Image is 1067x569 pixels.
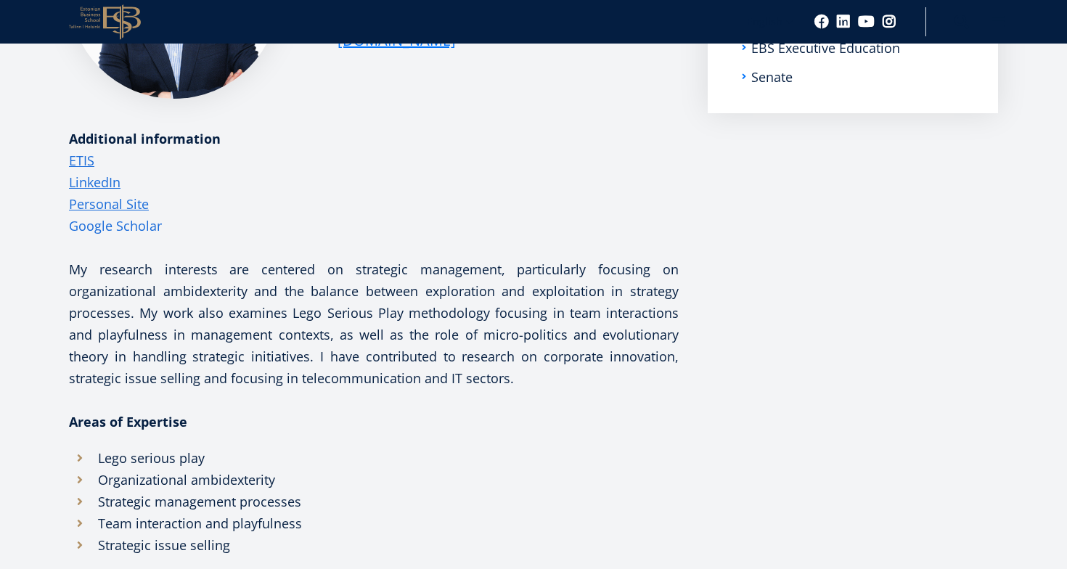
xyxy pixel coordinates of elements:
[69,512,679,534] li: Team interaction and playfulness
[858,15,875,29] a: Youtube
[751,70,793,84] a: Senate
[69,258,679,389] p: My research interests are centered on strategic management, particularly focusing on organization...
[882,15,896,29] a: Instagram
[814,15,829,29] a: Facebook
[836,15,851,29] a: Linkedin
[69,534,679,556] li: Strategic issue selling
[69,469,679,491] li: Organizational ambidexterity
[69,447,679,469] li: Lego serious play
[69,150,94,171] a: ETIS
[69,413,187,430] strong: Areas of Expertise
[69,128,679,150] div: Additional information
[751,41,900,55] a: EBS Executive Education
[69,171,120,193] a: LinkedIn
[69,215,162,237] a: Google Scholar
[69,491,679,512] li: Strategic management processes
[69,193,149,215] a: Personal Site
